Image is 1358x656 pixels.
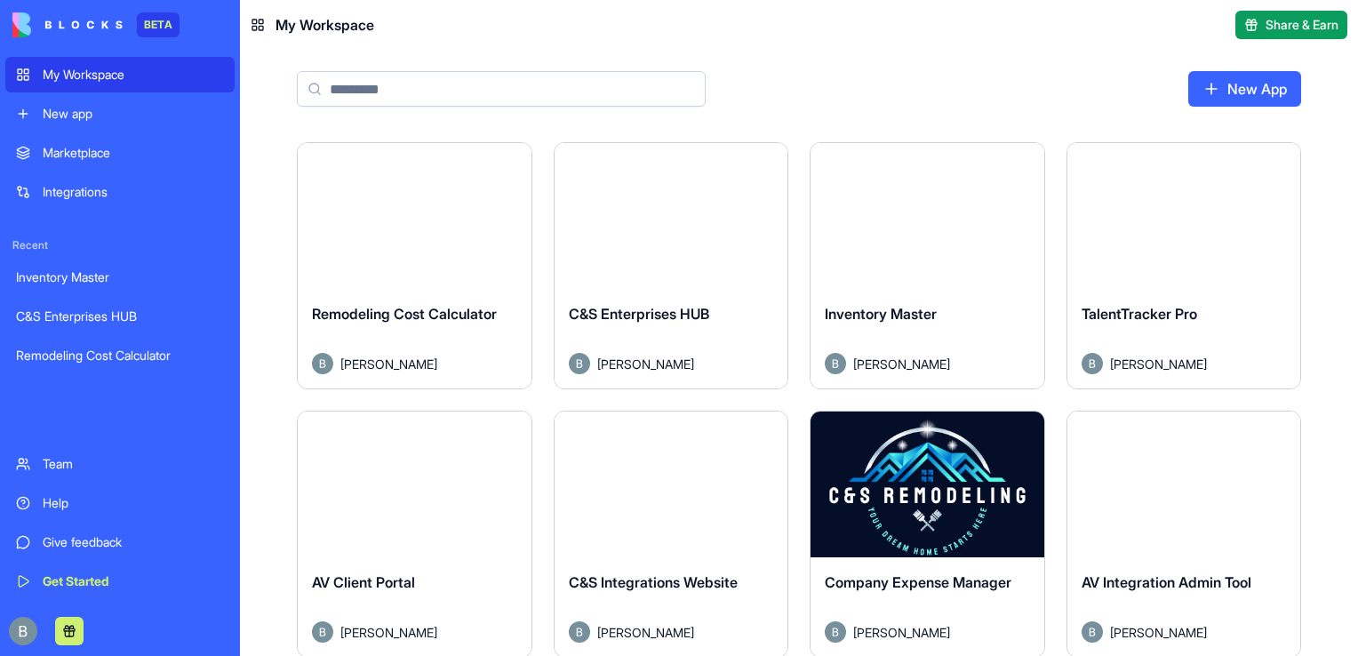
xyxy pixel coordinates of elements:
[340,623,437,642] span: [PERSON_NAME]
[5,260,235,295] a: Inventory Master
[554,142,789,389] a: C&S Enterprises HUBAvatar[PERSON_NAME]
[16,347,224,364] div: Remodeling Cost Calculator
[825,305,937,323] span: Inventory Master
[137,12,180,37] div: BETA
[12,12,123,37] img: logo
[5,57,235,92] a: My Workspace
[312,353,333,374] img: Avatar
[312,621,333,643] img: Avatar
[312,573,415,591] span: AV Client Portal
[5,524,235,560] a: Give feedback
[5,135,235,171] a: Marketplace
[1082,353,1103,374] img: Avatar
[276,14,374,36] span: My Workspace
[43,105,224,123] div: New app
[5,174,235,210] a: Integrations
[1082,305,1197,323] span: TalentTracker Pro
[43,183,224,201] div: Integrations
[853,623,950,642] span: [PERSON_NAME]
[1110,355,1207,373] span: [PERSON_NAME]
[9,617,37,645] img: ACg8ocIug40qN1SCXJiinWdltW7QsPxROn8ZAVDlgOtPD8eQfXIZmw=s96-c
[43,494,224,512] div: Help
[43,572,224,590] div: Get Started
[1066,142,1302,389] a: TalentTracker ProAvatar[PERSON_NAME]
[5,338,235,373] a: Remodeling Cost Calculator
[5,485,235,521] a: Help
[597,623,694,642] span: [PERSON_NAME]
[5,446,235,482] a: Team
[1110,623,1207,642] span: [PERSON_NAME]
[1266,16,1338,34] span: Share & Earn
[340,355,437,373] span: [PERSON_NAME]
[12,12,180,37] a: BETA
[43,66,224,84] div: My Workspace
[569,621,590,643] img: Avatar
[5,299,235,334] a: C&S Enterprises HUB
[43,144,224,162] div: Marketplace
[569,305,709,323] span: C&S Enterprises HUB
[825,573,1011,591] span: Company Expense Manager
[312,305,497,323] span: Remodeling Cost Calculator
[569,573,738,591] span: C&S Integrations Website
[1082,621,1103,643] img: Avatar
[810,142,1045,389] a: Inventory MasterAvatar[PERSON_NAME]
[1235,11,1347,39] button: Share & Earn
[43,455,224,473] div: Team
[1082,573,1251,591] span: AV Integration Admin Tool
[569,353,590,374] img: Avatar
[597,355,694,373] span: [PERSON_NAME]
[1188,71,1301,107] a: New App
[825,621,846,643] img: Avatar
[16,308,224,325] div: C&S Enterprises HUB
[825,353,846,374] img: Avatar
[5,238,235,252] span: Recent
[5,564,235,599] a: Get Started
[297,142,532,389] a: Remodeling Cost CalculatorAvatar[PERSON_NAME]
[43,533,224,551] div: Give feedback
[853,355,950,373] span: [PERSON_NAME]
[5,96,235,132] a: New app
[16,268,224,286] div: Inventory Master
